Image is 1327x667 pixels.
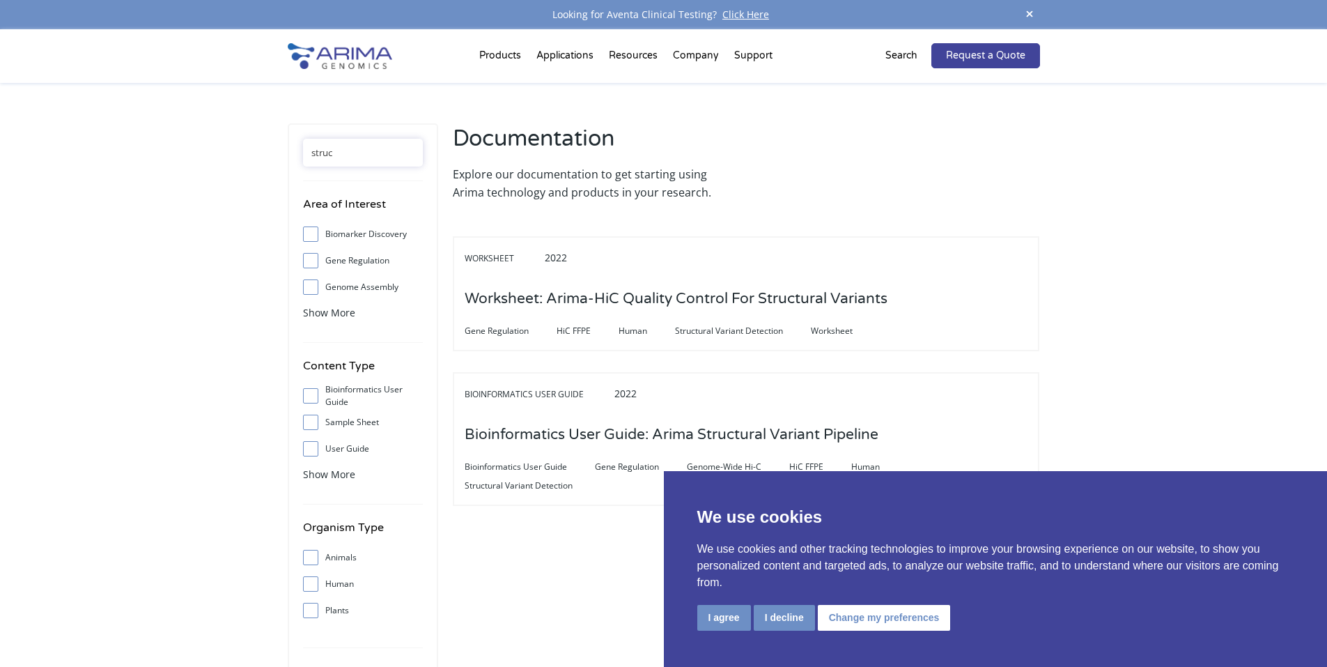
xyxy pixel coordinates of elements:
[931,43,1040,68] a: Request a Quote
[811,323,880,339] span: Worksheet
[303,195,423,224] h4: Area of Interest
[303,250,423,271] label: Gene Regulation
[465,323,557,339] span: Gene Regulation
[697,605,751,631] button: I agree
[303,547,423,568] label: Animals
[453,165,739,201] p: Explore our documentation to get starting using Arima technology and products in your research.
[557,323,619,339] span: HiC FFPE
[789,459,851,475] span: HiC FFPE
[697,541,1294,591] p: We use cookies and other tracking technologies to improve your browsing experience on our website...
[303,277,423,298] label: Genome Assembly
[465,459,595,475] span: Bioinformatics User Guide
[885,47,917,65] p: Search
[697,505,1294,530] p: We use cookies
[303,412,423,433] label: Sample Sheet
[465,291,887,307] a: Worksheet: Arima-HiC Quality Control For Structural Variants
[303,306,355,319] span: Show More
[303,139,423,167] input: Search
[288,43,392,69] img: Arima-Genomics-logo
[717,8,775,21] a: Click Here
[687,459,789,475] span: Genome-Wide Hi-C
[465,413,878,457] h3: Bioinformatics User Guide: Arima Structural Variant Pipeline
[465,250,542,267] span: Worksheet
[288,6,1040,24] div: Looking for Aventa Clinical Testing?
[614,387,637,400] span: 2022
[303,468,355,481] span: Show More
[465,427,878,443] a: Bioinformatics User Guide: Arima Structural Variant Pipeline
[465,477,600,494] span: Structural Variant Detection
[303,574,423,595] label: Human
[754,605,815,631] button: I decline
[465,386,612,403] span: Bioinformatics User Guide
[545,251,567,264] span: 2022
[303,224,423,245] label: Biomarker Discovery
[303,438,423,459] label: User Guide
[303,385,423,406] label: Bioinformatics User Guide
[303,519,423,547] h4: Organism Type
[818,605,951,631] button: Change my preferences
[619,323,675,339] span: Human
[851,459,908,475] span: Human
[675,323,811,339] span: Structural Variant Detection
[303,357,423,385] h4: Content Type
[465,277,887,321] h3: Worksheet: Arima-HiC Quality Control For Structural Variants
[303,600,423,621] label: Plants
[453,123,739,165] h2: Documentation
[595,459,687,475] span: Gene Regulation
